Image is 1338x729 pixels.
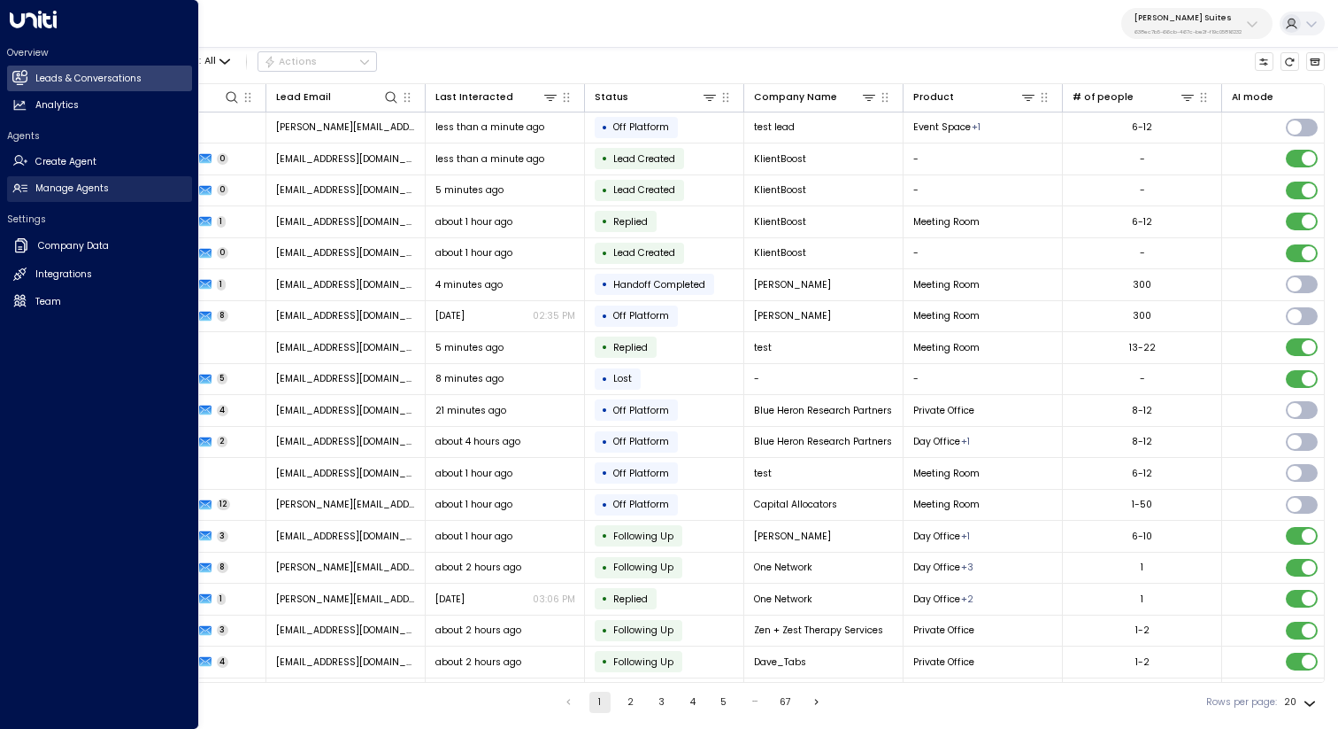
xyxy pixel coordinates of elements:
span: test@google.com [276,215,416,229]
span: KlientBoost [754,183,806,197]
div: 8-12 [1132,404,1152,417]
span: Lost [613,372,632,385]
div: Product [913,89,954,105]
a: Create Agent [7,149,192,174]
span: prestonkonrad@gmail.com [276,530,416,543]
h2: Create Agent [35,155,96,169]
span: test [754,341,772,354]
span: Meeting Room [913,215,980,229]
div: • [602,556,608,579]
div: • [602,336,608,359]
span: 4 [217,656,229,668]
button: Go to page 3 [651,692,673,713]
div: Private Office [961,530,970,543]
span: Mayer Brown [754,309,831,322]
p: 638ec7b5-66cb-467c-be2f-f19c05816232 [1134,28,1242,35]
div: Meeting Room [972,120,980,134]
span: Replied [613,341,648,354]
span: Day Office [913,530,960,543]
h2: Leads & Conversations [35,72,142,86]
div: # of people [1073,89,1134,105]
span: Preston Lane [754,530,831,543]
td: - [904,238,1063,269]
div: 8-12 [1132,435,1152,448]
span: about 1 hour ago [435,246,512,260]
span: KlientBoost [754,215,806,229]
button: page 1 [589,692,611,713]
span: Lead Created [613,246,675,260]
span: Blue Heron Research Partners [754,435,892,448]
span: about 2 hours ago [435,655,521,669]
div: Button group with a nested menu [258,51,377,73]
span: meryan@mayerbrown.com [276,278,416,291]
span: Mayer Brown [754,278,831,291]
div: # of people [1073,89,1196,105]
span: test@google.com [276,246,416,260]
div: • [602,305,608,328]
div: • [602,116,608,139]
div: - [1140,246,1145,260]
h2: Settings [7,213,192,226]
p: 02:35 PM [533,309,575,322]
h2: Manage Agents [35,182,109,196]
button: [PERSON_NAME] Suites638ec7b5-66cb-467c-be2f-f19c05816232 [1121,8,1273,39]
span: Private Office [913,655,974,669]
div: 6-10 [1132,530,1152,543]
span: about 2 hours ago [435,624,521,637]
span: about 2 hours ago [435,561,521,574]
div: - [1140,183,1145,197]
div: - [1140,152,1145,166]
span: 0 [217,153,229,165]
span: Private Office [913,624,974,637]
h2: Agents [7,129,192,143]
span: 21 minutes ago [435,404,506,417]
div: • [602,430,608,454]
button: Actions [258,51,377,73]
h2: Company Data [38,239,109,253]
span: Zen + Zest Therapy Services [754,624,883,637]
div: • [602,587,608,610]
div: - [1140,372,1145,385]
span: Following Up [613,530,673,543]
span: less than a minute ago [435,152,544,166]
div: Private Office [961,435,970,448]
button: Go to page 67 [775,692,796,713]
div: 13-22 [1129,341,1156,354]
td: - [744,364,904,395]
button: Go to page 4 [682,692,704,713]
span: 8 [217,562,229,573]
button: Go to next page [806,692,827,713]
span: Day Office [913,593,960,606]
span: about 1 hour ago [435,530,512,543]
span: 1 [217,593,227,605]
span: test@google.com [276,183,416,197]
div: Status [595,89,719,105]
a: Team [7,289,192,314]
span: Following Up [613,655,673,669]
div: Actions [264,56,318,68]
div: • [602,399,608,422]
span: Off Platform [613,467,669,480]
div: Last Interacted [435,89,513,105]
p: 03:06 PM [533,593,575,606]
span: 1 [217,216,227,228]
td: - [904,175,1063,206]
span: chris@marketingsucks.agency [276,593,416,606]
span: Davedamien2001@gmail.com [276,655,416,669]
h2: Integrations [35,268,92,282]
span: Capital Allocators [754,498,837,511]
span: ccush@blueheronrp.com [276,435,416,448]
a: Integrations [7,262,192,288]
div: • [602,650,608,673]
a: Analytics [7,93,192,119]
td: - [904,143,1063,174]
span: All [204,56,216,66]
div: 1 [1141,561,1143,574]
span: 4 [217,405,229,416]
span: info@zenzesttherapy.com [276,624,416,637]
span: Following Up [613,561,673,574]
span: about 1 hour ago [435,467,512,480]
span: hank@capitalallocators.com [276,498,416,511]
span: Blue Heron Research Partners [754,404,892,417]
span: about 1 hour ago [435,498,512,511]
